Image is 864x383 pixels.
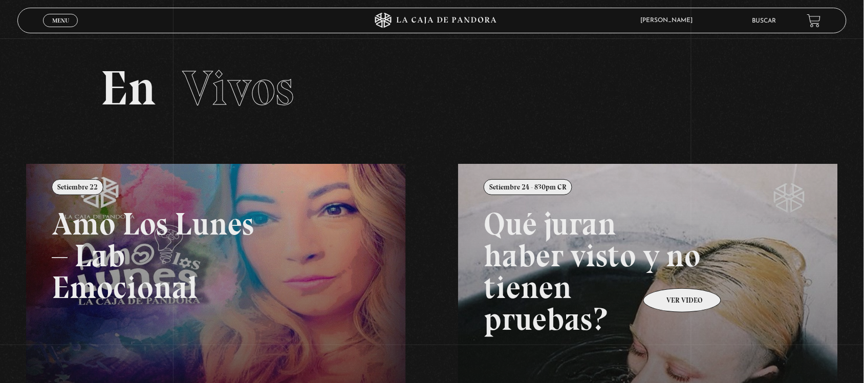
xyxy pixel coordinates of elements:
[636,17,703,24] span: [PERSON_NAME]
[807,13,821,27] a: View your shopping cart
[49,26,73,33] span: Cerrar
[52,17,69,24] span: Menu
[182,59,294,117] span: Vivos
[100,64,764,113] h2: En
[752,18,776,24] a: Buscar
